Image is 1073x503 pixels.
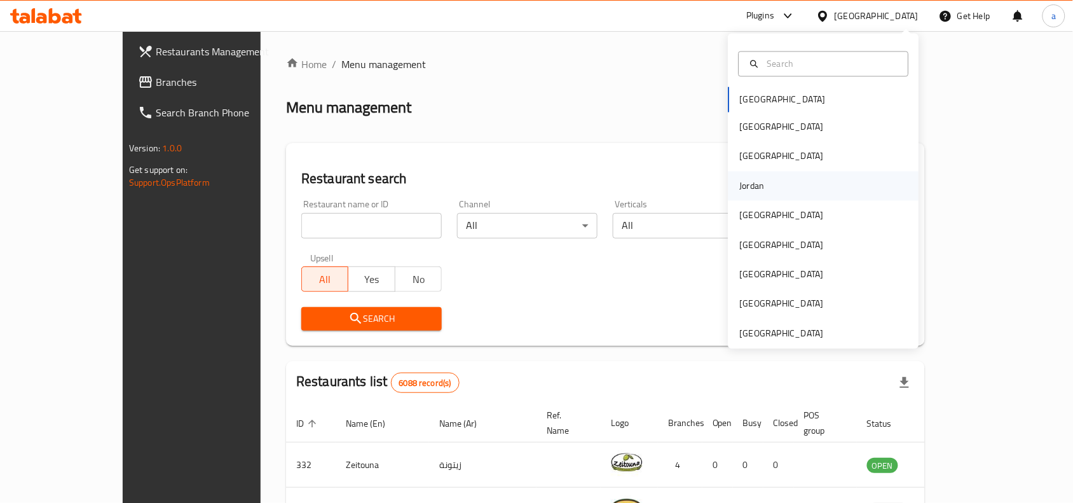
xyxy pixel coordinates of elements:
[156,105,292,120] span: Search Branch Phone
[733,443,763,488] td: 0
[613,213,753,238] div: All
[286,97,411,118] h2: Menu management
[740,179,765,193] div: Jordan
[129,174,210,191] a: Support.OpsPlatform
[129,162,188,178] span: Get support on:
[740,209,824,223] div: [GEOGRAPHIC_DATA]
[763,404,794,443] th: Closed
[702,404,733,443] th: Open
[128,97,302,128] a: Search Branch Phone
[156,74,292,90] span: Branches
[129,140,160,156] span: Version:
[307,270,343,289] span: All
[702,443,733,488] td: 0
[128,36,302,67] a: Restaurants Management
[311,311,432,327] span: Search
[740,238,824,252] div: [GEOGRAPHIC_DATA]
[332,57,336,72] li: /
[395,266,442,292] button: No
[346,416,402,431] span: Name (En)
[348,266,395,292] button: Yes
[353,270,390,289] span: Yes
[763,443,794,488] td: 0
[400,270,437,289] span: No
[336,443,429,488] td: Zeitouna
[128,67,302,97] a: Branches
[301,169,910,188] h2: Restaurant search
[286,57,327,72] a: Home
[601,404,658,443] th: Logo
[439,416,493,431] span: Name (Ar)
[762,57,901,71] input: Search
[301,307,442,331] button: Search
[156,44,292,59] span: Restaurants Management
[740,268,824,282] div: [GEOGRAPHIC_DATA]
[658,443,702,488] td: 4
[611,446,643,478] img: Zeitouna
[296,372,460,393] h2: Restaurants list
[1051,9,1056,23] span: a
[162,140,182,156] span: 1.0.0
[457,213,598,238] div: All
[301,213,442,238] input: Search for restaurant name or ID..
[296,416,320,431] span: ID
[740,149,824,163] div: [GEOGRAPHIC_DATA]
[740,326,824,340] div: [GEOGRAPHIC_DATA]
[301,266,348,292] button: All
[429,443,536,488] td: زيتونة
[658,404,702,443] th: Branches
[392,377,459,389] span: 6088 record(s)
[835,9,919,23] div: [GEOGRAPHIC_DATA]
[867,458,898,473] div: OPEN
[286,57,925,72] nav: breadcrumb
[733,404,763,443] th: Busy
[286,443,336,488] td: 332
[804,408,842,438] span: POS group
[341,57,426,72] span: Menu management
[740,120,824,134] div: [GEOGRAPHIC_DATA]
[867,458,898,473] span: OPEN
[391,373,460,393] div: Total records count
[547,408,585,438] span: Ref. Name
[867,416,908,431] span: Status
[740,297,824,311] div: [GEOGRAPHIC_DATA]
[889,368,920,398] div: Export file
[746,8,774,24] div: Plugins
[310,254,334,263] label: Upsell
